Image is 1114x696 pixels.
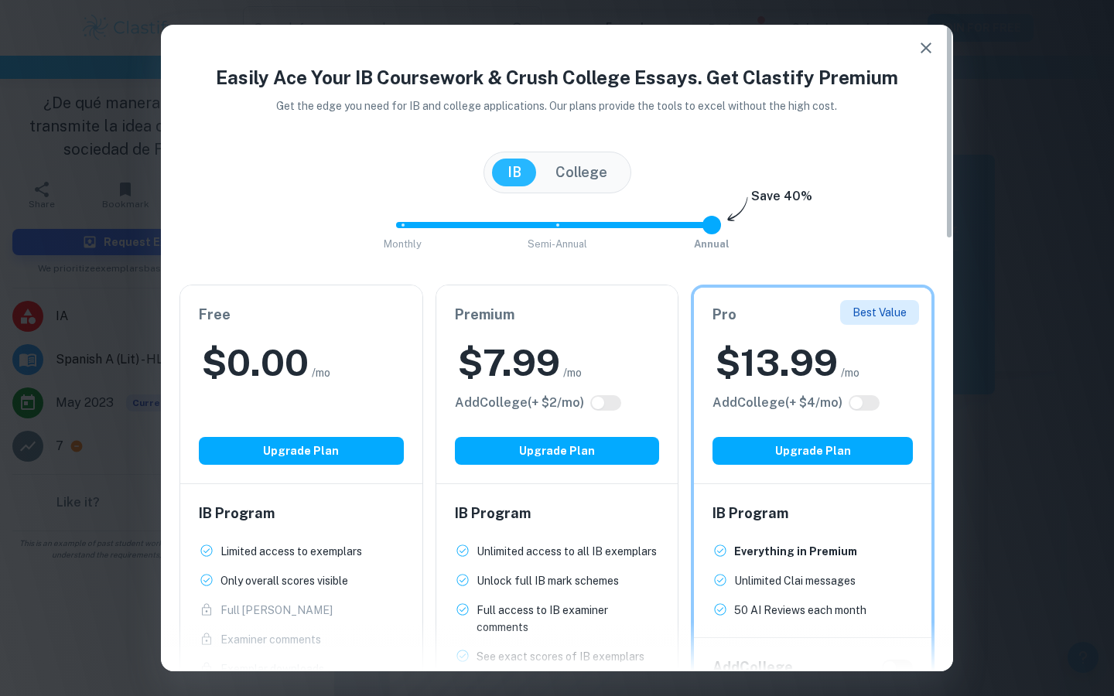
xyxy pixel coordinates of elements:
p: Full access to IB examiner comments [477,602,660,636]
button: Upgrade Plan [199,437,404,465]
h6: IB Program [199,503,404,524]
h6: Click to see all the additional College features. [712,394,842,412]
span: Monthly [384,238,422,250]
button: College [540,159,623,186]
button: Upgrade Plan [455,437,660,465]
h6: Save 40% [751,187,812,213]
h2: $ 13.99 [716,338,838,387]
p: Get the edge you need for IB and college applications. Our plans provide the tools to excel witho... [255,97,859,114]
span: /mo [841,364,859,381]
h2: $ 0.00 [202,338,309,387]
span: /mo [312,364,330,381]
p: Only overall scores visible [220,572,348,589]
h6: IB Program [455,503,660,524]
p: Limited access to exemplars [220,543,362,560]
p: Best Value [853,304,907,321]
p: Unlock full IB mark schemes [477,572,619,589]
img: subscription-arrow.svg [727,196,748,223]
span: Annual [694,238,730,250]
h2: $ 7.99 [458,338,560,387]
h4: Easily Ace Your IB Coursework & Crush College Essays. Get Clastify Premium [179,63,935,91]
p: Everything in Premium [734,543,857,560]
h6: Click to see all the additional College features. [455,394,584,412]
p: 50 AI Reviews each month [734,602,866,619]
h6: IB Program [712,503,913,524]
p: Unlimited Clai messages [734,572,856,589]
p: Full [PERSON_NAME] [220,602,333,619]
span: /mo [563,364,582,381]
button: IB [492,159,537,186]
h6: Premium [455,304,660,326]
h6: Pro [712,304,913,326]
p: Unlimited access to all IB exemplars [477,543,657,560]
h6: Free [199,304,404,326]
span: Semi-Annual [528,238,587,250]
button: Upgrade Plan [712,437,913,465]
